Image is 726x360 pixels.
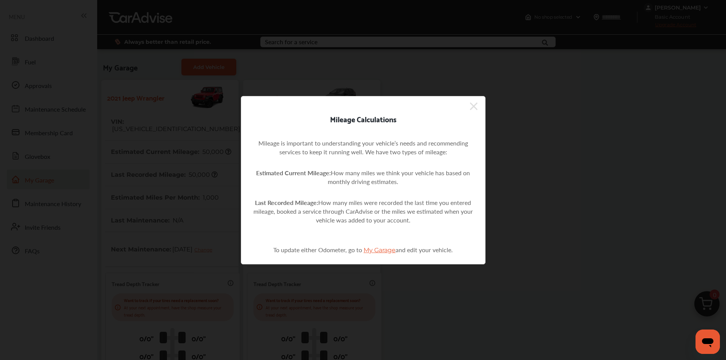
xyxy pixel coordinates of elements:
strong: Estimated Current Mileage: [256,168,331,177]
strong: Last Recorded Mileage: [255,198,318,207]
p: To update either Odometer, go to and edit your vehicle. [253,245,474,254]
p: How many miles were recorded the last time you entered mileage, booked a service through CarAdvis... [253,198,474,224]
div: Mileage Calculations [241,113,485,125]
p: Mileage is important to understanding your vehicle’s needs and recommending services to keep it r... [253,139,474,156]
p: How many miles we think your vehicle has based on monthly driving estimates. [253,168,474,186]
iframe: Button to launch messaging window [696,330,720,354]
a: My Garage [362,245,396,254]
span: My Garage [364,246,396,254]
